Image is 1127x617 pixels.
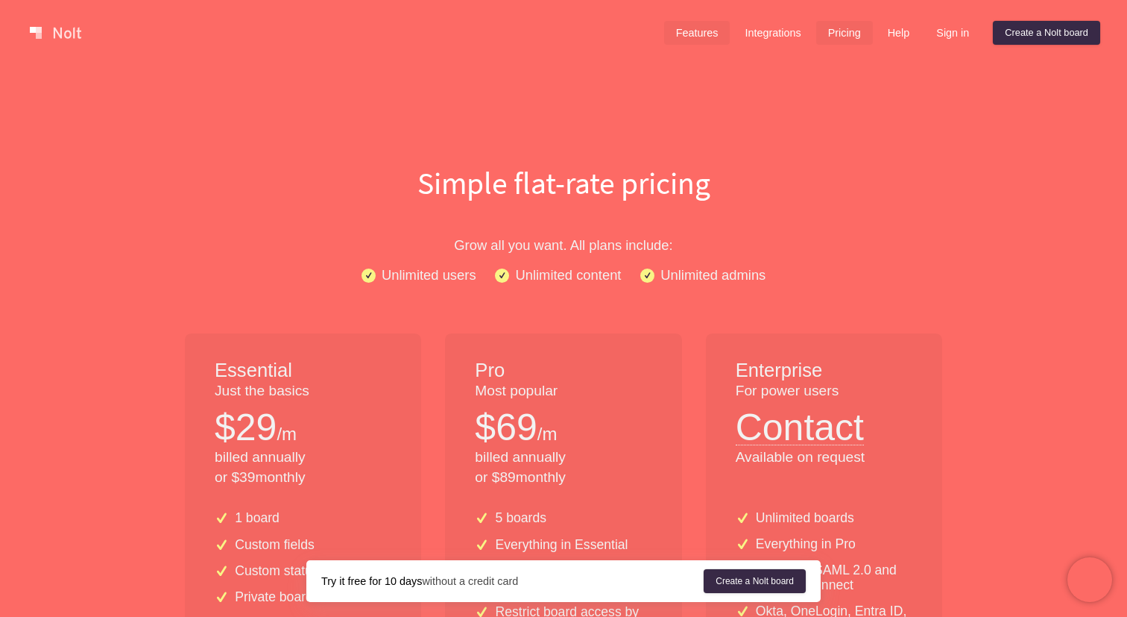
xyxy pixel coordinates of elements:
button: Contact [736,401,864,445]
h1: Simple flat-rate pricing [86,161,1041,204]
p: billed annually or $ 89 monthly [475,448,651,488]
a: Create a Nolt board [704,569,806,593]
h1: Essential [215,357,391,384]
p: Just the basics [215,381,391,401]
p: Everything in Pro [756,537,856,551]
p: Most popular [475,381,651,401]
p: Everything in Essential [496,538,628,552]
p: For power users [736,381,912,401]
h1: Pro [475,357,651,384]
p: Grow all you want. All plans include: [86,234,1041,256]
p: $ 29 [215,401,277,454]
p: Unlimited users [382,264,476,286]
p: 1 board [235,511,280,525]
strong: Try it free for 10 days [321,575,422,587]
a: Features [664,21,730,45]
a: Help [876,21,922,45]
a: Integrations [733,21,812,45]
p: Unlimited content [515,264,621,286]
a: Sign in [924,21,981,45]
p: $ 69 [475,401,537,454]
iframe: Chatra live chat [1067,557,1112,602]
p: /m [277,422,297,447]
p: billed annually or $ 39 monthly [215,448,391,488]
a: Pricing [816,21,873,45]
p: /m [537,422,558,447]
p: Unlimited boards [756,511,854,525]
a: Create a Nolt board [993,21,1100,45]
p: Available on request [736,448,912,468]
p: Custom fields [235,538,315,552]
h1: Enterprise [736,357,912,384]
p: 5 boards [496,511,546,525]
div: without a credit card [321,574,704,589]
p: Unlimited admins [660,264,765,286]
